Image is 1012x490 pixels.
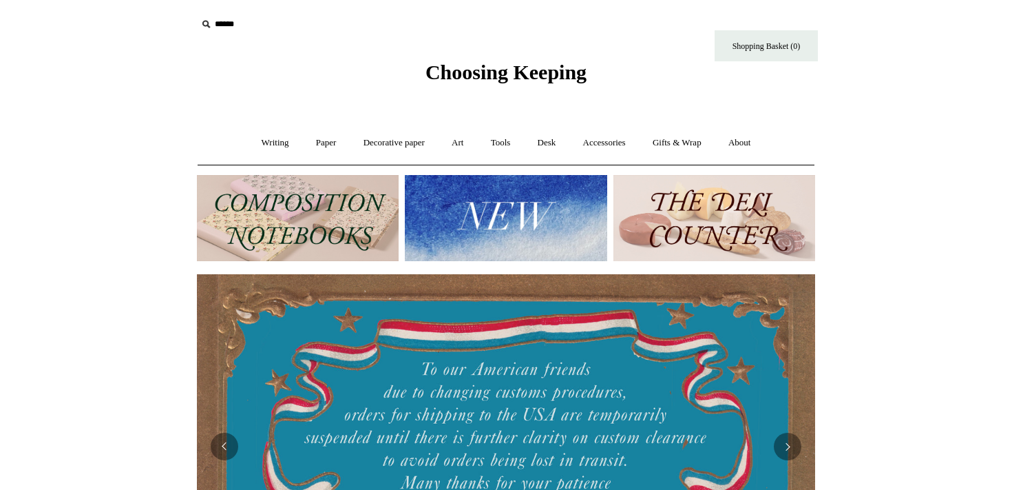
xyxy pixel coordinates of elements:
[304,125,349,161] a: Paper
[425,61,587,83] span: Choosing Keeping
[571,125,638,161] a: Accessories
[351,125,437,161] a: Decorative paper
[211,433,238,460] button: Previous
[249,125,302,161] a: Writing
[405,175,607,261] img: New.jpg__PID:f73bdf93-380a-4a35-bcfe-7823039498e1
[478,125,523,161] a: Tools
[197,175,399,261] img: 202302 Composition ledgers.jpg__PID:69722ee6-fa44-49dd-a067-31375e5d54ec
[525,125,569,161] a: Desk
[716,125,763,161] a: About
[640,125,714,161] a: Gifts & Wrap
[439,125,476,161] a: Art
[774,433,801,460] button: Next
[613,175,815,261] img: The Deli Counter
[715,30,818,61] a: Shopping Basket (0)
[425,72,587,81] a: Choosing Keeping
